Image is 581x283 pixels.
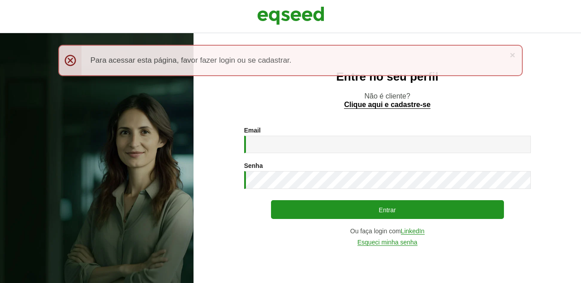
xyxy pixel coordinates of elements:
[58,45,523,76] div: Para acessar esta página, favor fazer login ou se cadastrar.
[271,200,504,219] button: Entrar
[211,92,563,109] p: Não é cliente?
[510,50,515,60] a: ×
[357,239,417,246] a: Esqueci minha senha
[257,4,324,27] img: EqSeed Logo
[244,228,531,235] div: Ou faça login com
[244,127,261,133] label: Email
[401,228,425,235] a: LinkedIn
[344,101,430,109] a: Clique aqui e cadastre-se
[244,163,263,169] label: Senha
